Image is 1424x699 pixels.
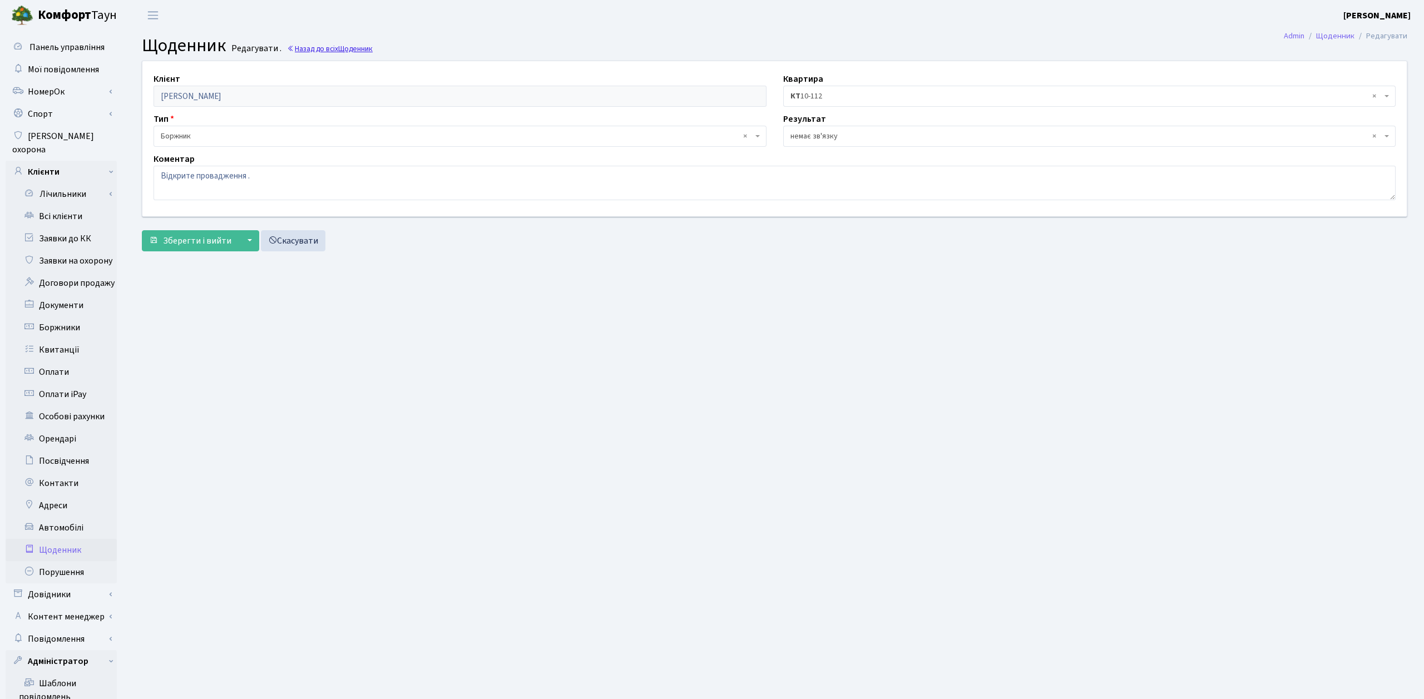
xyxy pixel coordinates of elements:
span: немає зв'язку [783,126,1396,147]
label: Результат [783,112,826,126]
a: Документи [6,294,117,316]
a: Адреси [6,494,117,517]
span: Щоденник [142,33,226,58]
label: Клієнт [154,72,180,86]
a: Особові рахунки [6,405,117,428]
a: Орендарі [6,428,117,450]
a: Контент менеджер [6,606,117,628]
span: Видалити всі елементи [1372,131,1376,142]
a: Автомобілі [6,517,117,539]
a: Оплати [6,361,117,383]
span: <b>КТ</b>&nbsp;&nbsp;&nbsp;&nbsp;10-112 [790,91,1382,102]
a: Контакти [6,472,117,494]
a: Оплати iPay [6,383,117,405]
a: Квитанції [6,339,117,361]
a: Заявки на охорону [6,250,117,272]
span: Панель управління [29,41,105,53]
a: Боржники [6,316,117,339]
a: Щоденник [6,539,117,561]
label: Тип [154,112,174,126]
a: Адміністратор [6,650,117,672]
a: НомерОк [6,81,117,103]
img: logo.png [11,4,33,27]
a: Повідомлення [6,628,117,650]
span: <b>КТ</b>&nbsp;&nbsp;&nbsp;&nbsp;10-112 [783,86,1396,107]
a: Порушення [6,561,117,583]
a: Посвідчення [6,450,117,472]
label: Квартира [783,72,823,86]
button: Зберегти і вийти [142,230,239,251]
a: Клієнти [6,161,117,183]
span: Боржник [161,131,753,142]
label: Коментар [154,152,195,166]
small: Редагувати . [229,43,281,54]
span: Щоденник [338,43,373,54]
a: Всі клієнти [6,205,117,227]
li: Редагувати [1354,30,1407,42]
a: Щоденник [1316,30,1354,42]
a: Заявки до КК [6,227,117,250]
span: Зберегти і вийти [163,235,231,247]
a: Назад до всіхЩоденник [287,43,373,54]
a: Мої повідомлення [6,58,117,81]
a: Admin [1284,30,1304,42]
span: Видалити всі елементи [1372,91,1376,102]
a: Панель управління [6,36,117,58]
a: Спорт [6,103,117,125]
a: Договори продажу [6,272,117,294]
textarea: Відкрите провадження . [154,166,1396,200]
a: Лічильники [13,183,117,205]
a: [PERSON_NAME] [1343,9,1411,22]
span: Боржник [154,126,767,147]
a: Довідники [6,583,117,606]
nav: breadcrumb [1267,24,1424,48]
span: Таун [38,6,117,25]
a: Скасувати [261,230,325,251]
b: Комфорт [38,6,91,24]
a: [PERSON_NAME] охорона [6,125,117,161]
span: немає зв'язку [790,131,1382,142]
b: КТ [790,91,800,102]
span: Мої повідомлення [28,63,99,76]
span: Видалити всі елементи [743,131,747,142]
button: Переключити навігацію [139,6,167,24]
